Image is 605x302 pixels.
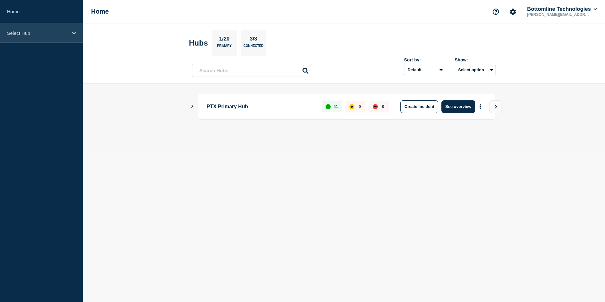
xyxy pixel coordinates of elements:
[382,104,384,109] p: 0
[359,104,361,109] p: 0
[192,64,312,77] input: Search Hubs
[217,36,232,44] p: 1/20
[526,6,598,12] button: Bottomline Technologies
[489,100,502,113] button: View
[400,100,438,113] button: Create incident
[489,5,502,18] button: Support
[506,5,520,18] button: Account settings
[373,104,378,109] div: down
[217,44,232,51] p: Primary
[455,57,496,62] div: Show:
[404,65,445,75] select: Sort by
[526,12,592,17] p: [PERSON_NAME][EMAIL_ADDRESS][PERSON_NAME][DOMAIN_NAME]
[349,104,354,109] div: affected
[326,104,331,109] div: up
[7,30,68,36] p: Select Hub
[334,104,338,109] p: 41
[207,100,315,113] p: PTX Primary Hub
[455,65,496,75] button: Select option
[191,104,194,109] button: Show Connected Hubs
[243,44,263,51] p: Connected
[441,100,475,113] button: See overview
[91,8,109,15] h1: Home
[247,36,260,44] p: 3/3
[404,57,445,62] div: Sort by:
[189,39,208,47] h2: Hubs
[476,101,484,112] button: More actions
